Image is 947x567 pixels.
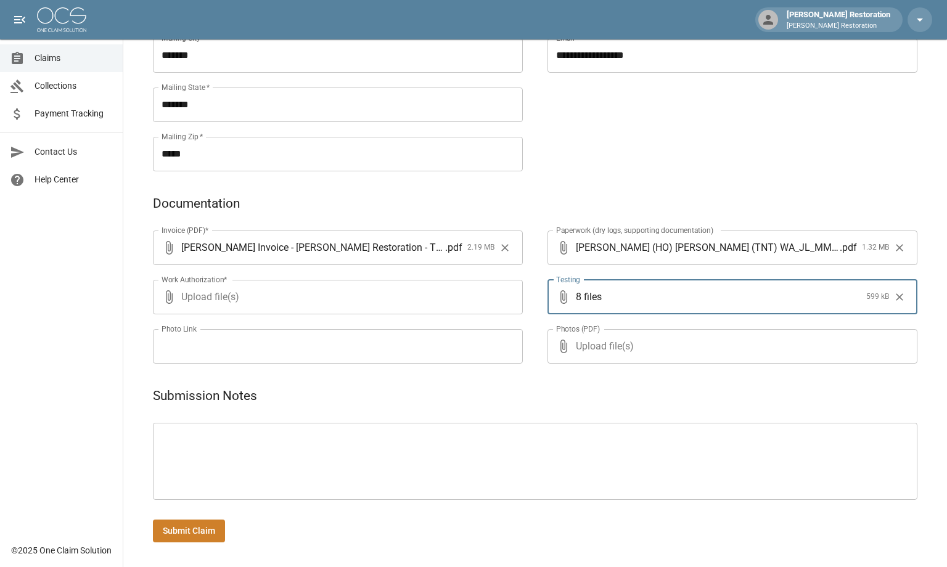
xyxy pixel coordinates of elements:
[576,240,840,255] span: [PERSON_NAME] (HO) [PERSON_NAME] (TNT) WA_JL_MM - TUC
[35,80,113,92] span: Collections
[866,291,889,303] span: 599 kB
[181,280,490,314] span: Upload file(s)
[162,131,203,142] label: Mailing Zip
[576,280,861,314] span: 8 files
[11,544,112,557] div: © 2025 One Claim Solution
[556,274,580,285] label: Testing
[890,239,909,257] button: Clear
[576,329,884,364] span: Upload file(s)
[181,240,445,255] span: [PERSON_NAME] Invoice - [PERSON_NAME] Restoration - TUC
[862,242,889,254] span: 1.32 MB
[496,239,514,257] button: Clear
[840,240,857,255] span: . pdf
[782,9,895,31] div: [PERSON_NAME] Restoration
[37,7,86,32] img: ocs-logo-white-transparent.png
[7,7,32,32] button: open drawer
[35,52,113,65] span: Claims
[556,225,713,235] label: Paperwork (dry logs, supporting documentation)
[556,33,575,43] label: Email
[162,225,209,235] label: Invoice (PDF)*
[787,21,890,31] p: [PERSON_NAME] Restoration
[35,107,113,120] span: Payment Tracking
[467,242,494,254] span: 2.19 MB
[153,520,225,542] button: Submit Claim
[556,324,600,334] label: Photos (PDF)
[162,274,228,285] label: Work Authorization*
[445,240,462,255] span: . pdf
[162,33,205,43] label: Mailing City
[890,288,909,306] button: Clear
[162,82,210,92] label: Mailing State
[35,145,113,158] span: Contact Us
[162,324,197,334] label: Photo Link
[35,173,113,186] span: Help Center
